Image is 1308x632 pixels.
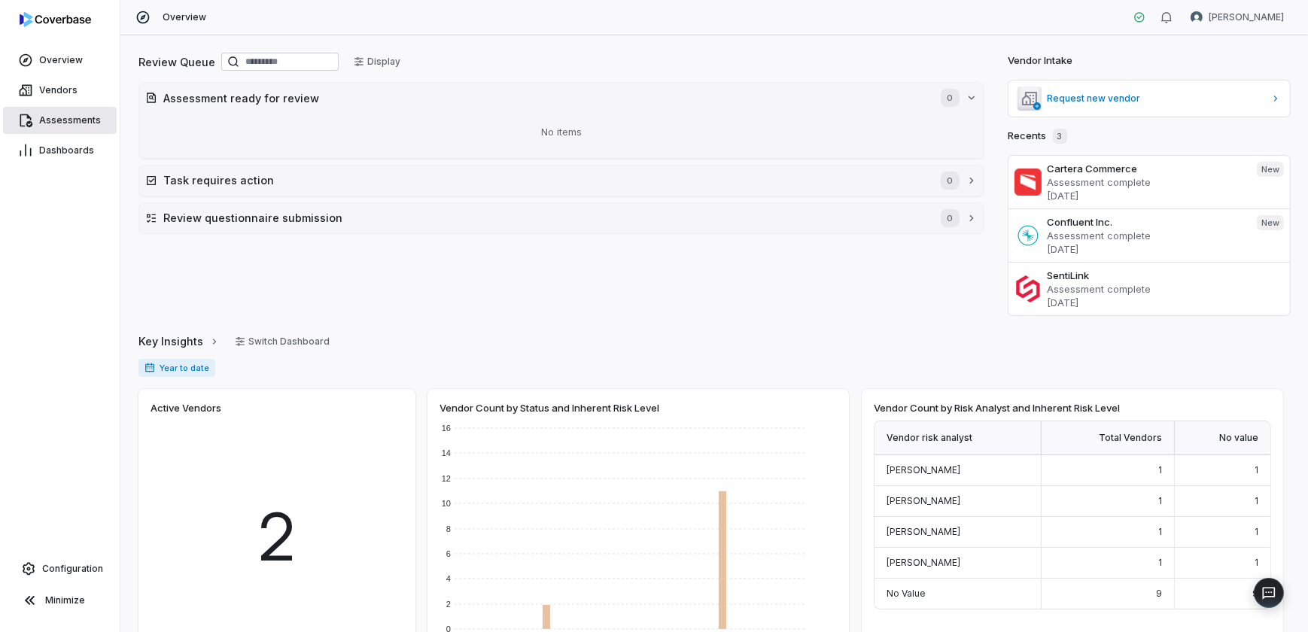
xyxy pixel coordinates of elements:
[1191,11,1203,23] img: Curtis Nohl avatar
[1008,156,1291,208] a: Cartera CommerceAssessment complete[DATE]New
[1158,557,1162,568] span: 1
[1255,526,1258,537] span: 1
[3,77,117,104] a: Vendors
[138,333,203,349] span: Key Insights
[941,89,959,107] span: 0
[1008,208,1291,262] a: Confluent Inc.Assessment complete[DATE]New
[39,114,101,126] span: Assessments
[1048,242,1245,256] p: [DATE]
[446,524,451,533] text: 8
[1048,269,1285,282] h3: SentiLink
[163,172,926,188] h2: Task requires action
[163,90,926,106] h2: Assessment ready for review
[1048,175,1245,189] p: Assessment complete
[139,83,984,113] button: Assessment ready for review0
[1048,93,1265,105] span: Request new vendor
[1257,162,1284,177] span: New
[446,574,451,583] text: 4
[138,326,220,357] a: Key Insights
[39,54,83,66] span: Overview
[3,137,117,164] a: Dashboards
[442,474,451,483] text: 12
[440,401,659,415] span: Vendor Count by Status and Inherent Risk Level
[1252,588,1258,599] span: 9
[887,464,960,476] span: [PERSON_NAME]
[442,499,451,508] text: 10
[1008,81,1291,117] a: Request new vendor
[1158,526,1162,537] span: 1
[446,600,451,609] text: 2
[1008,53,1073,68] h2: Vendor Intake
[257,488,298,586] span: 2
[1156,588,1162,599] span: 9
[151,401,221,415] span: Active Vendors
[874,401,1120,415] span: Vendor Count by Risk Analyst and Inherent Risk Level
[1042,421,1175,455] div: Total Vendors
[3,107,117,134] a: Assessments
[941,172,959,190] span: 0
[1255,495,1258,506] span: 1
[1175,421,1270,455] div: No value
[163,11,206,23] span: Overview
[144,363,155,373] svg: Date range for report
[20,12,91,27] img: logo-D7KZi-bG.svg
[1048,282,1285,296] p: Assessment complete
[1158,464,1162,476] span: 1
[145,113,978,152] div: No items
[1209,11,1284,23] span: [PERSON_NAME]
[163,210,926,226] h2: Review questionnaire submission
[887,495,960,506] span: [PERSON_NAME]
[887,588,926,599] span: No Value
[446,549,451,558] text: 6
[1255,557,1258,568] span: 1
[1008,129,1067,144] h2: Recents
[1158,495,1162,506] span: 1
[1048,296,1285,309] p: [DATE]
[442,448,451,457] text: 14
[1255,464,1258,476] span: 1
[345,50,409,73] button: Display
[1053,129,1067,144] span: 3
[1048,229,1245,242] p: Assessment complete
[1048,189,1245,202] p: [DATE]
[1182,6,1293,29] button: Curtis Nohl avatar[PERSON_NAME]
[138,359,215,377] span: Year to date
[1048,162,1245,175] h3: Cartera Commerce
[1257,215,1284,230] span: New
[134,326,224,357] button: Key Insights
[875,421,1042,455] div: Vendor risk analyst
[138,54,215,70] h2: Review Queue
[1048,215,1245,229] h3: Confluent Inc.
[45,594,85,606] span: Minimize
[39,144,94,156] span: Dashboards
[6,555,114,582] a: Configuration
[3,47,117,74] a: Overview
[42,563,103,575] span: Configuration
[139,203,984,233] button: Review questionnaire submission0
[139,166,984,196] button: Task requires action0
[226,330,339,353] button: Switch Dashboard
[887,526,960,537] span: [PERSON_NAME]
[1008,262,1291,315] a: SentiLinkAssessment complete[DATE]
[941,209,959,227] span: 0
[6,585,114,615] button: Minimize
[39,84,78,96] span: Vendors
[887,557,960,568] span: [PERSON_NAME]
[442,424,451,433] text: 16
